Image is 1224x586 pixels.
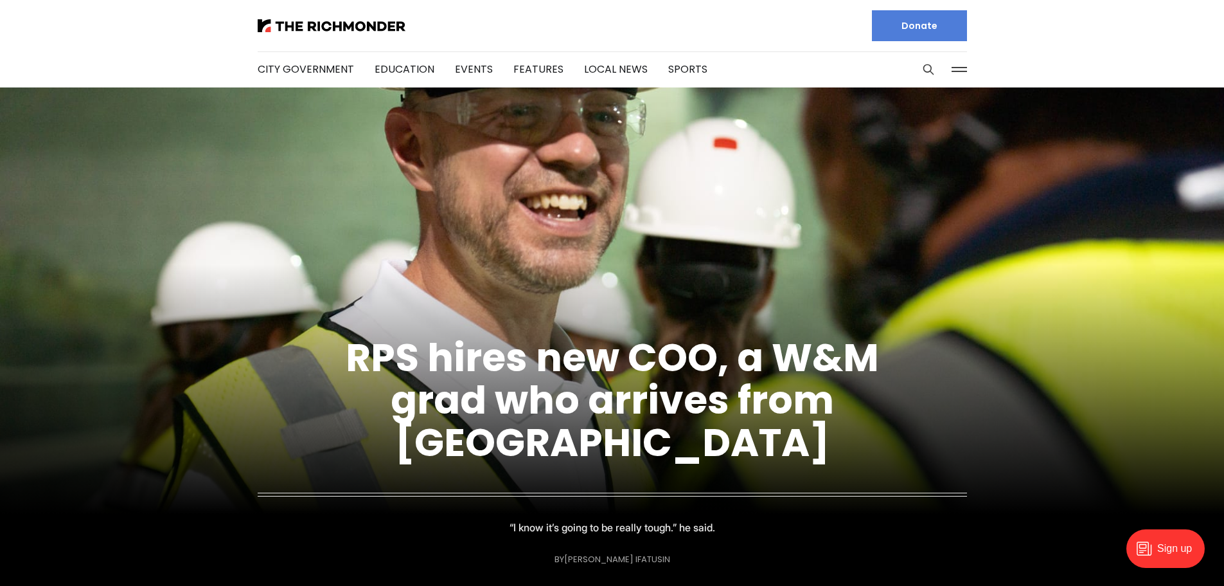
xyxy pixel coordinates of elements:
img: The Richmonder [258,19,405,32]
div: By [554,554,670,564]
a: Local News [584,62,648,77]
p: “I know it’s going to be really tough.” he said. [510,518,715,536]
a: Sports [668,62,707,77]
a: RPS hires new COO, a W&M grad who arrives from [GEOGRAPHIC_DATA] [346,331,879,470]
iframe: portal-trigger [1115,523,1224,586]
a: Donate [872,10,967,41]
a: [PERSON_NAME] Ifatusin [564,553,670,565]
a: Events [455,62,493,77]
a: City Government [258,62,354,77]
a: Features [513,62,563,77]
a: Education [375,62,434,77]
button: Search this site [919,60,938,79]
